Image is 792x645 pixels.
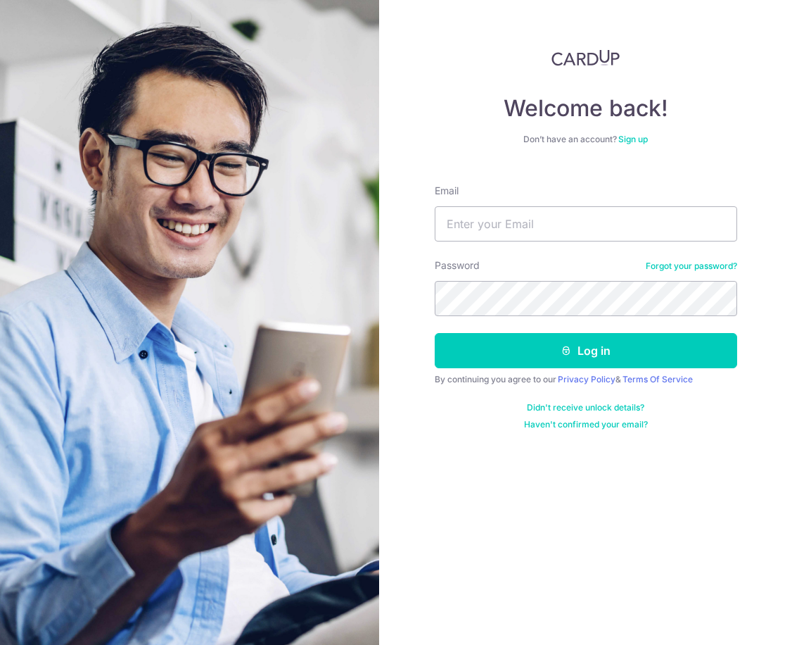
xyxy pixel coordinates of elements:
img: CardUp Logo [551,49,620,66]
label: Password [435,258,480,273]
button: Log in [435,333,737,368]
a: Haven't confirmed your email? [524,419,648,430]
a: Terms Of Service [622,374,693,384]
div: By continuing you agree to our & [435,374,737,385]
label: Email [435,184,459,198]
a: Privacy Policy [558,374,615,384]
a: Forgot your password? [646,261,737,272]
h4: Welcome back! [435,94,737,123]
div: Don’t have an account? [435,134,737,145]
a: Didn't receive unlock details? [527,402,644,413]
input: Enter your Email [435,206,737,242]
a: Sign up [618,134,648,144]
